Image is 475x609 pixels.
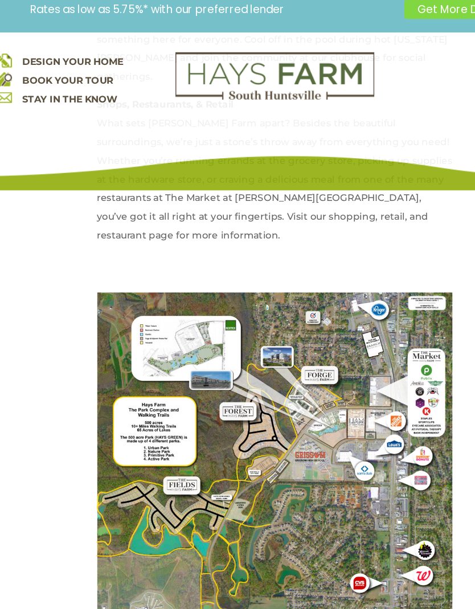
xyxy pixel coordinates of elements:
img: Logo [153,56,322,97]
a: STAY IN THE KNOW [22,91,103,101]
span: X [452,3,469,20]
a: DESIGN YOUR HOME [22,59,108,69]
p: Rates as low as 5.75%* with our preferred lender [28,14,342,25]
a: BOOK YOUR TOUR [22,75,100,85]
a: Get More Details [348,11,447,28]
a: hays farm homes huntsville development [153,89,322,100]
